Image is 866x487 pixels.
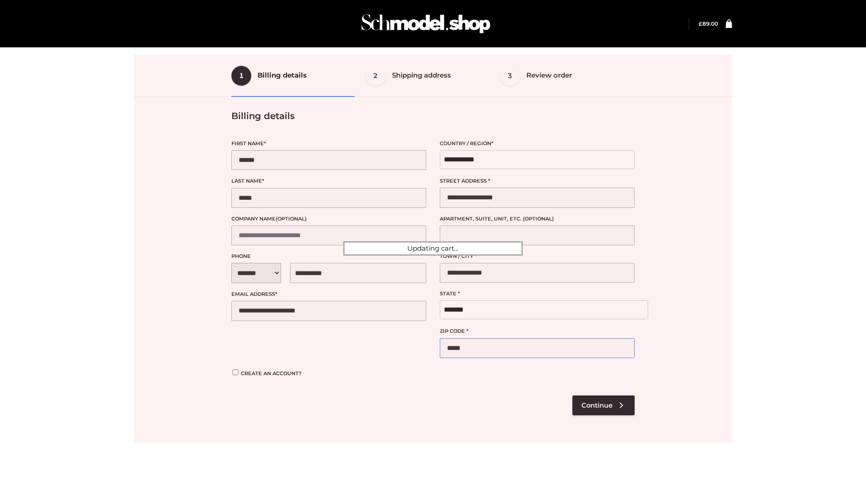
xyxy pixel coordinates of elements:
div: Updating cart... [343,241,523,256]
span: £ [699,20,702,27]
a: £89.00 [699,20,718,27]
img: Schmodel Admin 964 [358,6,493,41]
bdi: 89.00 [699,20,718,27]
